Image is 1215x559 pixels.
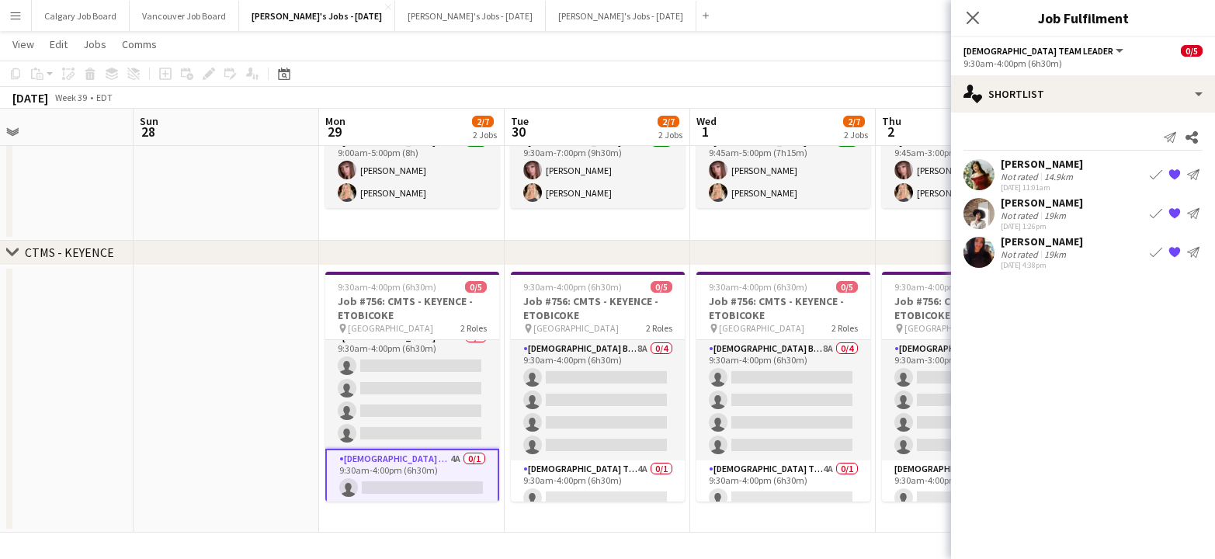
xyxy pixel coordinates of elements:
div: Shortlist [951,75,1215,113]
h3: Job Fulfilment [951,8,1215,28]
div: [PERSON_NAME] [1001,157,1083,171]
span: Wed [696,114,717,128]
span: 0/5 [836,281,858,293]
span: Sun [140,114,158,128]
span: 2/7 [843,116,865,127]
span: Jobs [83,37,106,51]
div: EDT [96,92,113,103]
app-card-role: [DEMOGRAPHIC_DATA] Brand Ambassador2/29:00am-5:00pm (8h)[PERSON_NAME][PERSON_NAME] [325,133,499,208]
span: View [12,37,34,51]
button: Calgary Job Board [32,1,130,31]
app-card-role: [DEMOGRAPHIC_DATA] Team Leader4A0/19:30am-4:00pm (6h30m) [325,449,499,505]
app-job-card: 9:30am-4:00pm (6h30m)0/5Job #756: CMTS - KEYENCE - ETOBICOKE [GEOGRAPHIC_DATA]2 Roles[DEMOGRAPHIC... [696,272,870,502]
span: 29 [323,123,345,141]
div: [DATE] 1:26pm [1001,221,1083,231]
div: [PERSON_NAME] [1001,196,1083,210]
span: [GEOGRAPHIC_DATA] [719,322,804,334]
span: Female Team Leader [963,45,1113,57]
div: 2 Jobs [844,129,868,141]
span: 2 Roles [831,322,858,334]
a: Jobs [77,34,113,54]
app-job-card: 9:30am-4:00pm (6h30m)0/5Job #756: CMTS - KEYENCE - ETOBICOKE [GEOGRAPHIC_DATA]2 Roles[DEMOGRAPHIC... [325,272,499,502]
span: 28 [137,123,158,141]
span: 9:30am-4:00pm (6h30m) [523,281,622,293]
h3: Job #756: CMTS - KEYENCE - ETOBICOKE [511,294,685,322]
span: 2 Roles [460,322,487,334]
button: [PERSON_NAME]'s Jobs - [DATE] [546,1,696,31]
div: [DATE] [12,90,48,106]
button: [PERSON_NAME]'s Jobs - [DATE] [395,1,546,31]
span: 30 [509,123,529,141]
app-card-role: [DEMOGRAPHIC_DATA] Brand Ambassador2/29:45am-3:00pm (5h15m)[PERSON_NAME][PERSON_NAME] [882,133,1056,208]
app-card-role: [DEMOGRAPHIC_DATA] Team Leader4A0/19:30am-4:00pm (6h30m) [696,460,870,513]
div: Not rated [1001,248,1041,260]
a: View [6,34,40,54]
span: 0/5 [465,281,487,293]
div: 19km [1041,210,1069,221]
a: Comms [116,34,163,54]
app-card-role: [DEMOGRAPHIC_DATA] Brand Ambassador2/29:45am-5:00pm (7h15m)[PERSON_NAME][PERSON_NAME] [696,133,870,208]
div: 14.9km [1041,171,1076,182]
span: 0/5 [651,281,672,293]
app-card-role: [DEMOGRAPHIC_DATA] Brand Ambassador9A0/49:30am-4:00pm (6h30m) [325,328,499,449]
div: 2 Jobs [658,129,682,141]
div: [PERSON_NAME] [1001,234,1083,248]
span: Mon [325,114,345,128]
app-card-role: [DEMOGRAPHIC_DATA] Brand Ambassador8A0/49:30am-4:00pm (6h30m) [511,340,685,460]
div: [DATE] 4:38pm [1001,260,1083,270]
button: [PERSON_NAME]'s Jobs - [DATE] [239,1,395,31]
span: [GEOGRAPHIC_DATA] [348,322,433,334]
span: Tue [511,114,529,128]
span: Week 39 [51,92,90,103]
app-card-role: [DEMOGRAPHIC_DATA] Team Leader0/19:30am-4:00pm (6h30m) [882,460,1056,513]
app-card-role: [DEMOGRAPHIC_DATA] Brand Ambassador9A0/49:30am-3:00pm (5h30m) [882,340,1056,460]
button: [DEMOGRAPHIC_DATA] Team Leader [963,45,1126,57]
h3: Job #756: CMTS - KEYENCE - ETOBICOKE [696,294,870,322]
app-job-card: 9:30am-4:00pm (6h30m)0/5Job #756: CMTS - KEYENCE - ETOBICOKE [GEOGRAPHIC_DATA]2 Roles[DEMOGRAPHIC... [511,272,685,502]
span: Edit [50,37,68,51]
div: CTMS - KEYENCE [25,245,114,260]
span: 1 [694,123,717,141]
h3: Job #756: CMTS - KEYENCE - ETOBICOKE [325,294,499,322]
span: 9:30am-4:00pm (6h30m) [894,281,993,293]
app-card-role: [DEMOGRAPHIC_DATA] Brand Ambassador2/29:30am-7:00pm (9h30m)[PERSON_NAME][PERSON_NAME] [511,133,685,208]
a: Edit [43,34,74,54]
span: [GEOGRAPHIC_DATA] [904,322,990,334]
h3: Job #756: CMTS - KEYENCE - ETOBICOKE [882,294,1056,322]
div: 9:30am-4:00pm (6h30m) [963,57,1203,69]
button: Vancouver Job Board [130,1,239,31]
span: 9:30am-4:00pm (6h30m) [338,281,436,293]
div: Not rated [1001,210,1041,221]
div: 19km [1041,248,1069,260]
span: 2 Roles [646,322,672,334]
span: [GEOGRAPHIC_DATA] [533,322,619,334]
span: 0/5 [1181,45,1203,57]
span: 2 [880,123,901,141]
div: [DATE] 11:01am [1001,182,1083,193]
app-card-role: [DEMOGRAPHIC_DATA] Brand Ambassador8A0/49:30am-4:00pm (6h30m) [696,340,870,460]
span: Thu [882,114,901,128]
span: Comms [122,37,157,51]
app-job-card: 9:30am-4:00pm (6h30m)0/5Job #756: CMTS - KEYENCE - ETOBICOKE [GEOGRAPHIC_DATA]2 Roles[DEMOGRAPHIC... [882,272,1056,502]
app-card-role: [DEMOGRAPHIC_DATA] Team Leader4A0/19:30am-4:00pm (6h30m) [511,460,685,513]
div: Not rated [1001,171,1041,182]
span: 2/7 [472,116,494,127]
span: 2/7 [658,116,679,127]
span: 9:30am-4:00pm (6h30m) [709,281,807,293]
div: 2 Jobs [473,129,497,141]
